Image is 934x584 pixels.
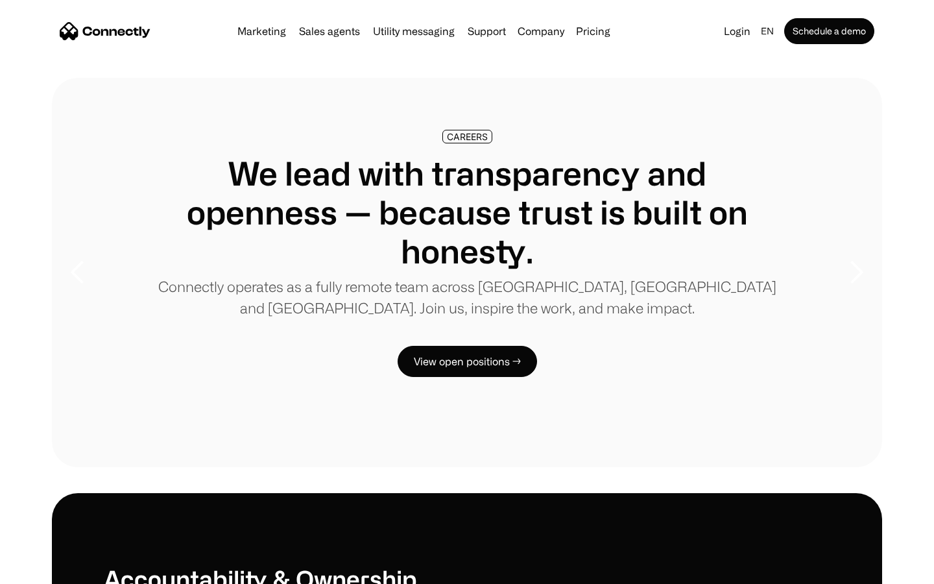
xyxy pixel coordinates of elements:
a: Pricing [571,26,616,36]
div: CAREERS [447,132,488,141]
a: Schedule a demo [784,18,874,44]
p: Connectly operates as a fully remote team across [GEOGRAPHIC_DATA], [GEOGRAPHIC_DATA] and [GEOGRA... [156,276,778,319]
a: Utility messaging [368,26,460,36]
div: en [761,22,774,40]
a: Login [719,22,756,40]
div: Company [518,22,564,40]
h1: We lead with transparency and openness — because trust is built on honesty. [156,154,778,271]
a: View open positions → [398,346,537,377]
a: Marketing [232,26,291,36]
a: Support [462,26,511,36]
a: Sales agents [294,26,365,36]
